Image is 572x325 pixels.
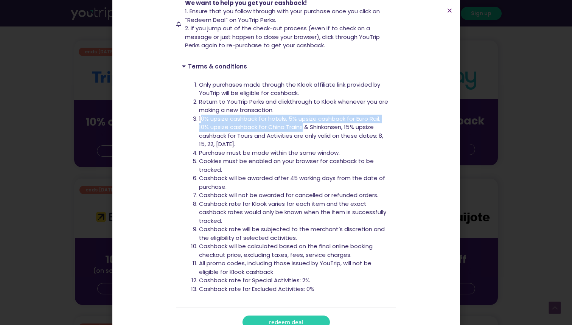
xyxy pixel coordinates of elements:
li: Cashback rate for Klook varies for each item and the exact cashback rates would only be known whe... [199,200,390,225]
li: Only purchases made through the Klook affiliate link provided by YouTrip will be eligible for cas... [199,81,390,98]
li: Cashback will be awarded after 45 working days from the date of purchase. [199,174,390,191]
li: Purchase must be made within the same window. [199,149,390,157]
li: Cashback will not be awarded for cancelled or refunded orders. [199,191,390,200]
li: Cashback will be calculated based on the final online booking checkout price, excluding taxes, fe... [199,242,390,259]
li: Cookies must be enabled on your browser for cashback to be tracked. [199,157,390,174]
span: All promo codes, including those issued by YouTrip, will not be eligible for Klook cashback [199,259,371,276]
div: Terms & conditions [176,58,396,75]
li: Cashback rate for Special Activities: 2% [199,276,390,285]
div: Terms & conditions [176,75,396,308]
li: Return to YouTrip Perks and clickthrough to Klook whenever you are making a new transaction. [199,98,390,115]
a: Terms & conditions [188,62,247,70]
span: redeem deal [269,319,303,325]
span: 10% upsize cashback for hotels, 5% upsize cashback for Euro Rail, 10% upsize cashback for China T... [199,115,383,148]
li: Cashback rate will be subjected to the merchant’s discretion and the eligibility of selected acti... [199,225,390,242]
span: 2. If you jump out of the check-out process (even if to check on a message or just happen to clos... [185,24,380,49]
a: Close [447,8,452,13]
li: Cashback rate for Excluded Activities: 0% [199,285,390,294]
span: 1. Ensure that you follow through with your purchase once you click on “Redeem Deal” on YouTrip P... [185,7,380,24]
